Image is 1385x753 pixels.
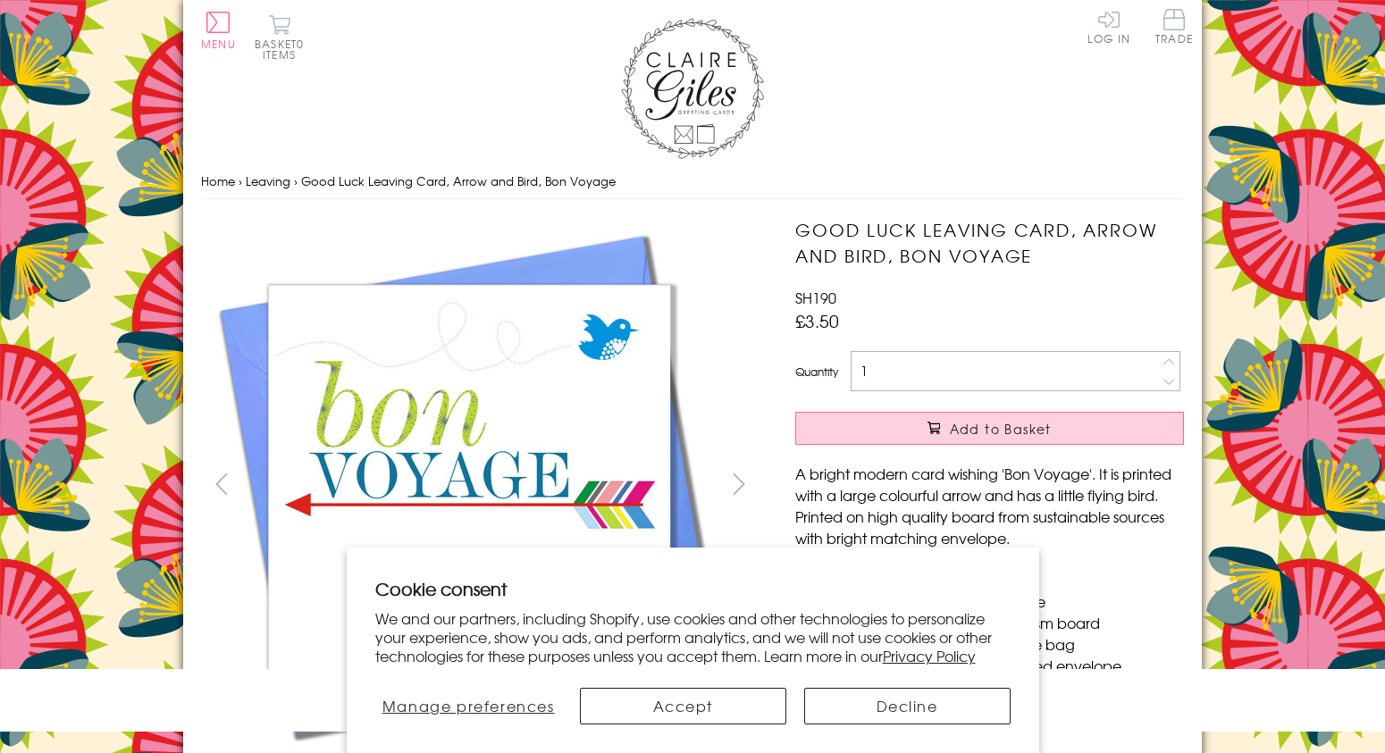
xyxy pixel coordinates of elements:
label: Quantity [795,364,838,380]
button: Menu [201,12,236,49]
p: We and our partners, including Shopify, use cookies and other technologies to personalize your ex... [375,609,1011,665]
button: prev [201,464,241,504]
span: › [294,172,298,189]
button: Manage preferences [374,688,561,724]
span: Good Luck Leaving Card, Arrow and Bird, Bon Voyage [301,172,616,189]
a: Leaving [246,172,290,189]
button: Basket0 items [255,14,304,60]
span: Manage preferences [382,695,555,716]
a: Privacy Policy [883,645,976,666]
p: A bright modern card wishing 'Bon Voyage'. It is printed with a large colourful arrow and has a l... [795,463,1184,548]
h2: Cookie consent [375,576,1011,601]
button: Add to Basket [795,412,1184,445]
img: Claire Giles Greetings Cards [621,18,764,159]
span: 0 items [263,36,304,63]
img: Good Luck Leaving Card, Arrow and Bird, Bon Voyage [201,217,737,753]
h1: Good Luck Leaving Card, Arrow and Bird, Bon Voyage [795,217,1184,269]
span: Menu [201,36,236,52]
button: Accept [580,688,786,724]
a: Log In [1087,9,1130,44]
span: £3.50 [795,308,839,333]
a: Trade [1155,9,1193,47]
nav: breadcrumbs [201,163,1184,200]
button: Decline [804,688,1011,724]
span: › [239,172,242,189]
span: Trade [1155,9,1193,44]
a: Home [201,172,235,189]
button: next [719,464,760,504]
span: SH190 [795,287,836,308]
span: Add to Basket [950,420,1052,438]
